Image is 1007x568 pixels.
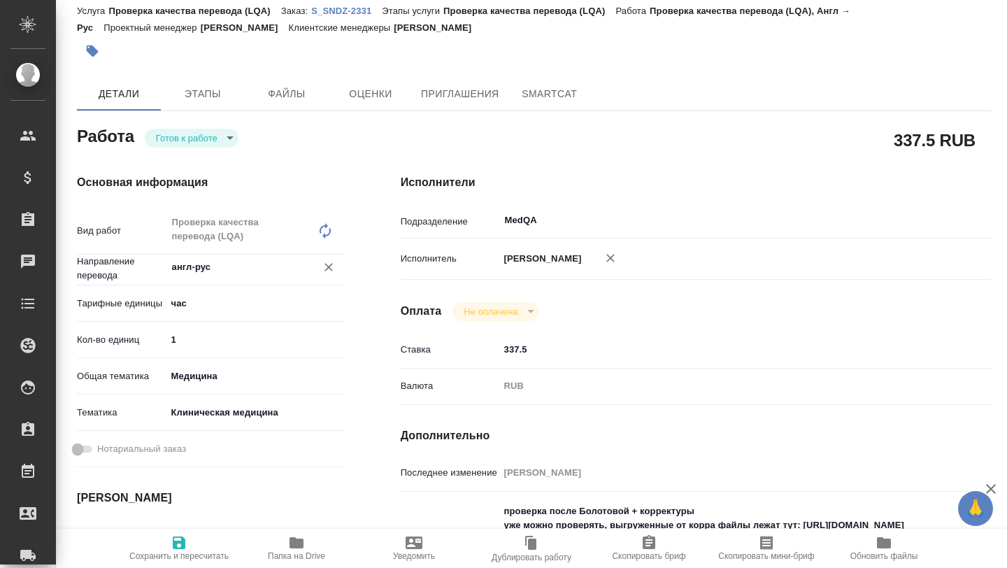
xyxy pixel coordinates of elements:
h4: Основная информация [77,174,345,191]
span: Скопировать мини-бриф [718,551,814,561]
span: Этапы [169,85,236,103]
p: Кол-во единиц [77,333,166,347]
p: Проверка качества перевода (LQA) [443,6,615,16]
h2: 337.5 RUB [894,128,976,152]
div: Медицина [166,364,345,388]
input: Пустое поле [499,462,943,483]
p: Общая тематика [77,369,166,383]
p: Услуга [77,6,108,16]
div: Готов к работе [452,302,538,321]
p: Подразделение [401,215,499,229]
span: SmartCat [516,85,583,103]
p: Клиентские менеджеры [289,22,394,33]
p: Заказ: [281,6,311,16]
p: Вид работ [77,224,166,238]
p: Ставка [401,343,499,357]
span: 🙏 [964,494,987,523]
p: Работа [615,6,650,16]
button: Сохранить и пересчитать [120,529,238,568]
div: Клиническая медицина [166,401,345,425]
p: [PERSON_NAME] [499,252,582,266]
p: S_SNDZ-2331 [311,6,382,16]
span: Приглашения [421,85,499,103]
button: Скопировать бриф [590,529,708,568]
button: Open [935,219,938,222]
div: Готов к работе [145,129,238,148]
p: Проверка качества перевода (LQA) [108,6,280,16]
textarea: проверка после Болотовой + корректуры уже можно проверять, выгруженные от корра файлы лежат тут: ... [499,499,943,565]
h4: Дополнительно [401,427,992,444]
span: Уведомить [393,551,435,561]
h4: [PERSON_NAME] [77,490,345,506]
button: Скопировать мини-бриф [708,529,825,568]
span: Дублировать работу [492,553,571,562]
h2: Работа [77,122,134,148]
span: Детали [85,85,152,103]
h4: Исполнители [401,174,992,191]
button: Обновить файлы [825,529,943,568]
p: Направление перевода [77,255,166,283]
button: Добавить тэг [77,36,108,66]
input: ✎ Введи что-нибудь [166,525,289,546]
button: Open [337,266,340,269]
p: Исполнитель [401,252,499,266]
p: Тематика [77,406,166,420]
button: Очистить [319,257,338,277]
input: ✎ Введи что-нибудь [166,329,345,350]
button: Не оплачена [459,306,522,318]
span: Нотариальный заказ [97,442,186,456]
span: Папка на Drive [268,551,325,561]
h4: Оплата [401,303,442,320]
button: Папка на Drive [238,529,355,568]
button: Удалить исполнителя [595,243,626,274]
p: Комментарий к работе [401,527,499,541]
div: час [166,292,345,315]
span: Оценки [337,85,404,103]
p: Тарифные единицы [77,297,166,311]
span: Сохранить и пересчитать [129,551,229,561]
button: Готов к работе [152,132,222,144]
p: Валюта [401,379,499,393]
span: Файлы [253,85,320,103]
p: [PERSON_NAME] [201,22,289,33]
button: 🙏 [958,491,993,526]
p: Этапы услуги [382,6,443,16]
p: [PERSON_NAME] [394,22,482,33]
p: Проектный менеджер [103,22,200,33]
button: Дублировать работу [473,529,590,568]
p: Последнее изменение [401,466,499,480]
a: S_SNDZ-2331 [311,4,382,16]
button: Уведомить [355,529,473,568]
input: ✎ Введи что-нибудь [499,339,943,360]
span: Обновить файлы [850,551,918,561]
span: Скопировать бриф [612,551,685,561]
div: RUB [499,374,943,398]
